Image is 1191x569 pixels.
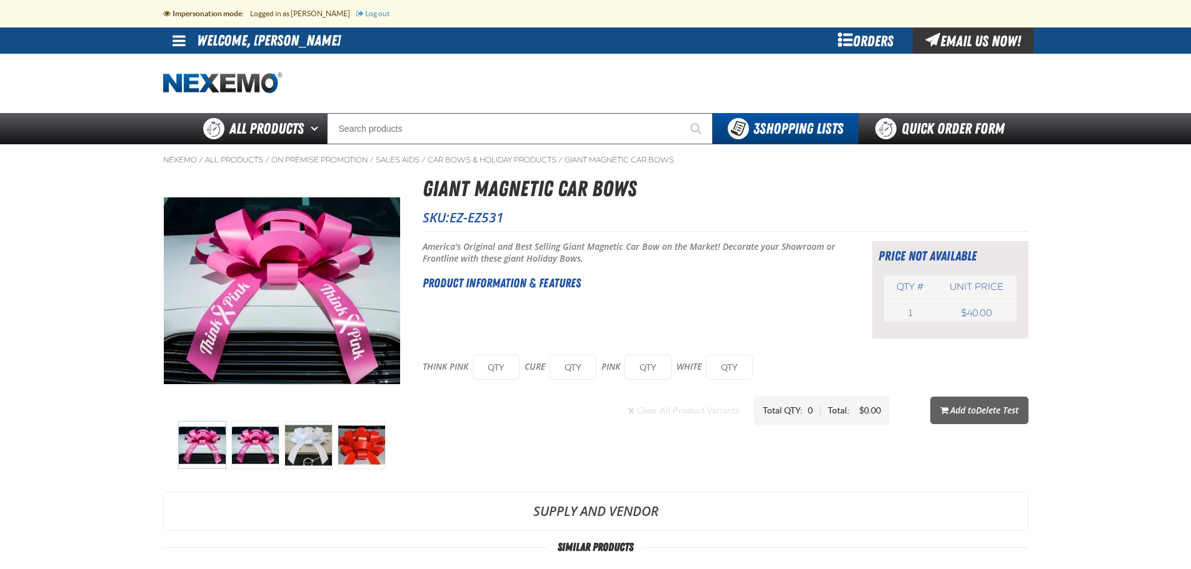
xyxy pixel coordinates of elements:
[884,275,937,299] th: Qty #
[423,274,841,292] h2: Product Information & Features
[163,72,282,94] img: Nexemo logo
[819,27,913,54] div: Orders
[908,307,912,319] span: 1
[930,397,1028,424] button: Add toDelete Test
[828,405,859,417] div: Total:
[178,421,226,469] img: Giant Magnetic Car Bows
[423,241,841,265] p: America's Original and Best Selling Giant Magnetic Car Bow on the Market! Decorate your Showroom ...
[338,421,386,469] img: Giant Magnetic Car Bows
[601,361,620,373] p: PINK
[229,117,304,140] span: All Products
[306,113,327,144] button: Open All Products pages
[976,404,1018,416] span: Delete Test
[550,355,596,380] input: QTY
[676,361,701,373] p: WHITE
[163,155,197,165] a: Nexemo
[423,209,1028,226] p: SKU:
[753,120,760,137] strong: 3
[937,304,1016,322] td: $40.00
[819,405,822,417] div: |
[473,355,520,380] input: QTY
[763,405,808,417] div: Total QTY:
[423,172,1028,205] h1: Giant Magnetic Car Bows
[525,361,545,373] p: CURE
[163,155,1028,165] nav: Breadcrumbs
[284,421,333,469] img: Giant Magnetic Car Bows
[625,355,671,380] input: QTY
[271,155,368,165] a: On Premise Promotion
[250,2,356,25] li: Logged in as [PERSON_NAME]
[950,404,1018,416] span: Add to
[164,492,1028,530] a: Supply and Vendor
[205,155,263,165] a: All Products
[199,155,203,165] span: /
[423,361,468,373] p: THINK PINK
[681,113,713,144] button: Start Searching
[163,2,250,25] li: Impersonation mode:
[713,113,858,144] button: You have 3 Shopping Lists. Open to view details
[163,72,282,94] a: Home
[356,9,389,17] a: Log out
[428,155,556,165] a: Car Bows & Holiday Products
[265,155,269,165] span: /
[548,541,643,553] span: Similar Products
[878,247,1022,265] div: Price not available
[913,27,1033,54] div: Email Us Now!
[421,155,426,165] span: /
[197,27,341,54] li: Welcome, [PERSON_NAME]
[706,355,753,380] input: QTY
[859,405,881,417] div: $0.00
[450,209,504,226] span: EZ-EZ531
[327,113,713,144] input: Search
[369,155,374,165] span: /
[937,275,1016,299] th: Unit price
[753,120,843,137] span: Shopping Lists
[808,405,813,417] div: 0
[858,113,1028,144] a: Quick Order Form
[558,155,563,165] span: /
[565,155,674,165] a: Giant Magnetic Car Bows
[376,155,420,165] a: Sales Aids
[164,197,400,384] img: Giant Magnetic Car Bows
[231,421,279,469] img: Giant Magnetic Car Bows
